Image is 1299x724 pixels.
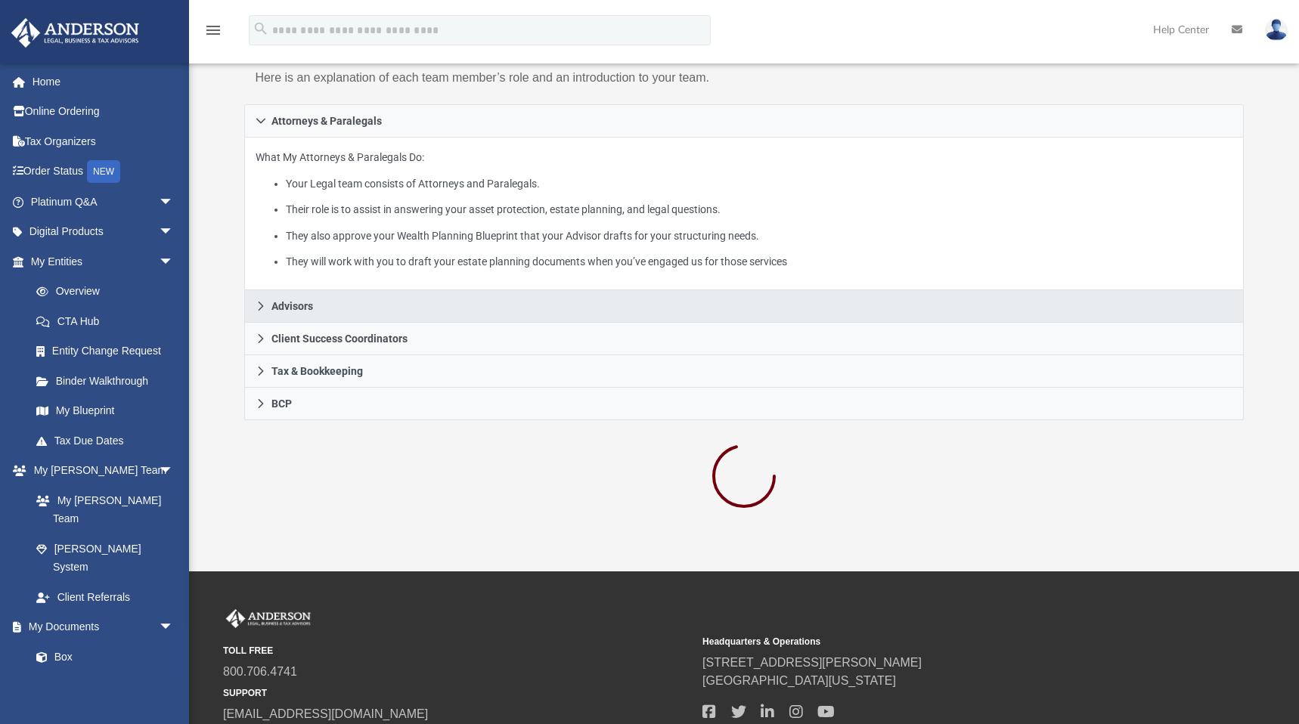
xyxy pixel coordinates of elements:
a: Order StatusNEW [11,156,197,187]
a: Tax & Bookkeeping [244,355,1243,388]
span: arrow_drop_down [159,246,189,277]
span: arrow_drop_down [159,456,189,487]
a: BCP [244,388,1243,420]
a: Entity Change Request [21,336,197,367]
a: Platinum Q&Aarrow_drop_down [11,187,197,217]
a: Tax Due Dates [21,425,197,456]
li: Your Legal team consists of Attorneys and Paralegals. [286,175,1232,193]
img: Anderson Advisors Platinum Portal [7,18,144,48]
a: Box [21,642,181,672]
p: Here is an explanation of each team member’s role and an introduction to your team. [255,67,733,88]
span: arrow_drop_down [159,217,189,248]
a: Attorneys & Paralegals [244,104,1243,138]
img: Anderson Advisors Platinum Portal [223,609,314,629]
span: BCP [271,398,292,409]
a: [GEOGRAPHIC_DATA][US_STATE] [702,674,896,687]
a: menu [204,29,222,39]
a: Tax Organizers [11,126,197,156]
i: search [253,20,269,37]
a: Online Ordering [11,97,197,127]
a: Overview [21,277,197,307]
a: Client Success Coordinators [244,323,1243,355]
a: [STREET_ADDRESS][PERSON_NAME] [702,656,922,669]
li: They also approve your Wealth Planning Blueprint that your Advisor drafts for your structuring ne... [286,227,1232,246]
a: [PERSON_NAME] System [21,534,189,582]
img: User Pic [1265,19,1288,41]
span: Tax & Bookkeeping [271,366,363,376]
a: My [PERSON_NAME] Teamarrow_drop_down [11,456,189,486]
a: Advisors [244,290,1243,323]
i: menu [204,21,222,39]
a: CTA Hub [21,306,197,336]
li: Their role is to assist in answering your asset protection, estate planning, and legal questions. [286,200,1232,219]
a: Home [11,67,197,97]
a: [EMAIL_ADDRESS][DOMAIN_NAME] [223,707,428,720]
small: SUPPORT [223,686,692,700]
p: What My Attorneys & Paralegals Do: [256,148,1232,271]
a: Client Referrals [21,582,189,612]
a: Binder Walkthrough [21,366,197,396]
span: Client Success Coordinators [271,333,408,344]
a: My Blueprint [21,396,189,426]
span: Attorneys & Paralegals [271,116,382,126]
a: Digital Productsarrow_drop_down [11,217,197,247]
span: Advisors [271,301,313,311]
span: arrow_drop_down [159,612,189,643]
small: TOLL FREE [223,644,692,657]
div: Attorneys & Paralegals [244,138,1243,291]
a: 800.706.4741 [223,665,297,678]
div: NEW [87,160,120,183]
li: They will work with you to draft your estate planning documents when you’ve engaged us for those ... [286,252,1232,271]
span: arrow_drop_down [159,187,189,218]
a: My [PERSON_NAME] Team [21,485,181,534]
a: My Entitiesarrow_drop_down [11,246,197,277]
small: Headquarters & Operations [702,635,1171,648]
a: My Documentsarrow_drop_down [11,612,189,642]
a: Meeting Minutes [21,672,189,702]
